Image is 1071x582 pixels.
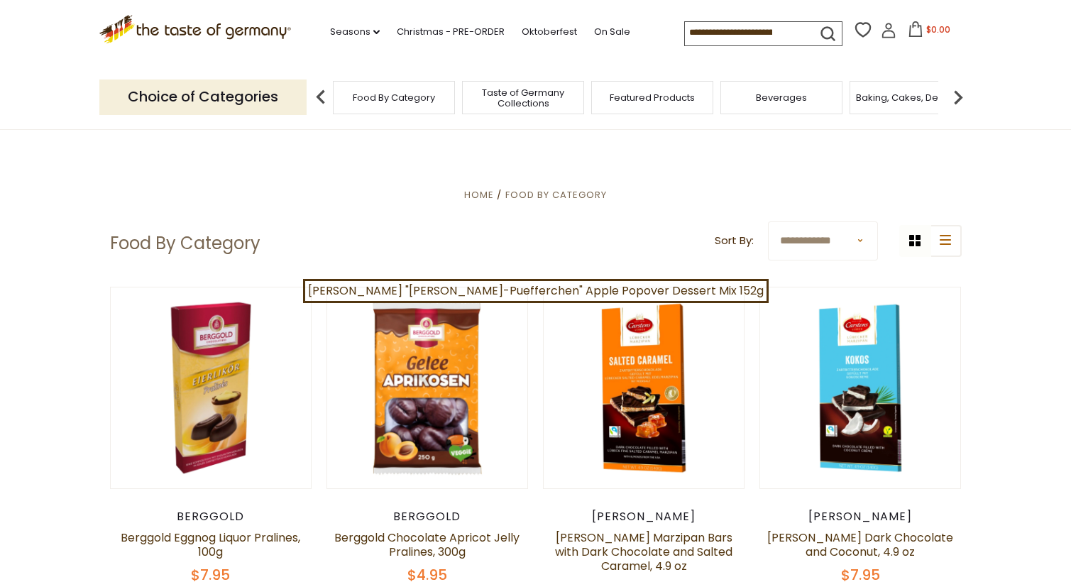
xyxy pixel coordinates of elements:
[899,21,960,43] button: $0.00
[756,92,807,103] a: Beverages
[121,529,300,560] a: Berggold Eggnog Liquor Pralines, 100g
[544,287,745,488] img: Carstens Luebecker Marzipan Bars with Dark Chocolate and Salted Caramel, 4.9 oz
[464,188,494,202] a: Home
[522,24,577,40] a: Oktoberfest
[327,287,528,488] img: Berggold Chocolate Apricot Jelly Pralines, 300g
[926,23,950,35] span: $0.00
[944,83,972,111] img: next arrow
[856,92,966,103] a: Baking, Cakes, Desserts
[111,287,312,488] img: Berggold Eggnog Liquor Pralines, 100g
[330,24,380,40] a: Seasons
[397,24,505,40] a: Christmas - PRE-ORDER
[110,510,312,524] div: Berggold
[543,510,745,524] div: [PERSON_NAME]
[594,24,630,40] a: On Sale
[759,510,962,524] div: [PERSON_NAME]
[505,188,607,202] a: Food By Category
[110,233,260,254] h1: Food By Category
[767,529,953,560] a: [PERSON_NAME] Dark Chocolate and Coconut, 4.9 oz
[466,87,580,109] a: Taste of Germany Collections
[353,92,435,103] a: Food By Category
[326,510,529,524] div: Berggold
[334,529,520,560] a: Berggold Chocolate Apricot Jelly Pralines, 300g
[610,92,695,103] a: Featured Products
[307,83,335,111] img: previous arrow
[303,279,769,303] a: [PERSON_NAME] "[PERSON_NAME]-Puefferchen" Apple Popover Dessert Mix 152g
[760,287,961,488] img: Carstens Luebecker Dark Chocolate and Coconut, 4.9 oz
[555,529,732,574] a: [PERSON_NAME] Marzipan Bars with Dark Chocolate and Salted Caramel, 4.9 oz
[715,232,754,250] label: Sort By:
[99,79,307,114] p: Choice of Categories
